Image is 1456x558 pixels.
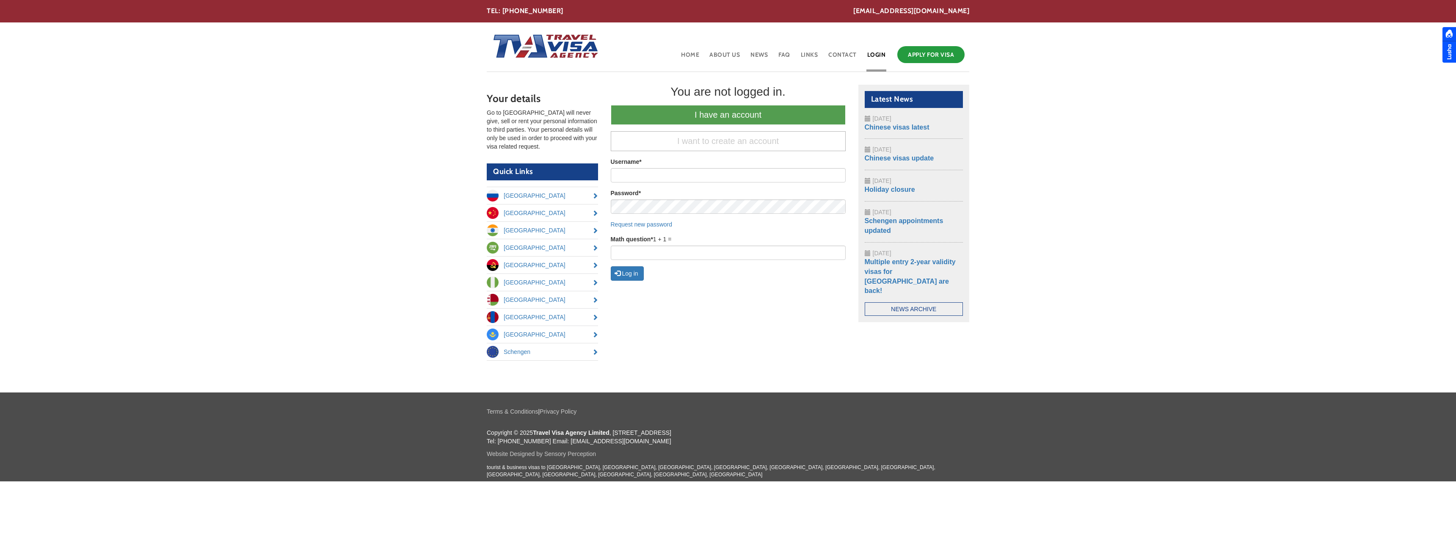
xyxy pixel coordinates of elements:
[487,450,596,457] a: Website Designed by Sensory Perception
[487,257,598,273] a: [GEOGRAPHIC_DATA]
[487,291,598,308] a: [GEOGRAPHIC_DATA]
[865,124,929,131] a: Chinese visas latest
[865,258,956,295] a: Multiple entry 2-year validity visas for [GEOGRAPHIC_DATA] are back!
[611,157,642,166] label: Username
[611,105,846,125] a: I have an account
[487,108,598,151] p: Go to [GEOGRAPHIC_DATA] will never give, sell or rent your personal information to third parties....
[487,204,598,221] a: [GEOGRAPHIC_DATA]
[800,44,819,72] a: Links
[487,343,598,360] a: Schengen
[611,85,846,99] div: You are not logged in.
[487,6,969,16] div: TEL: [PHONE_NUMBER]
[611,235,846,260] div: 1 + 1 =
[865,91,963,108] h2: Latest News
[611,189,641,197] label: Password
[487,326,598,343] a: [GEOGRAPHIC_DATA]
[487,464,969,478] p: tourist & business visas to [GEOGRAPHIC_DATA], [GEOGRAPHIC_DATA], [GEOGRAPHIC_DATA], [GEOGRAPHIC_...
[778,44,791,72] a: FAQ
[540,408,576,415] a: Privacy Policy
[709,44,741,72] a: About Us
[639,158,641,165] span: This field is required.
[651,236,653,243] span: This field is required.
[487,26,599,68] img: Home
[487,93,598,104] h3: Your details
[487,187,598,204] a: [GEOGRAPHIC_DATA]
[873,209,891,215] span: [DATE]
[611,266,644,281] button: Log in
[853,6,969,16] a: [EMAIL_ADDRESS][DOMAIN_NAME]
[873,250,891,257] span: [DATE]
[611,221,673,228] a: Request new password
[611,235,653,243] label: Math question
[873,177,891,184] span: [DATE]
[827,44,858,72] a: Contact
[487,428,969,445] p: Copyright © 2025 , [STREET_ADDRESS] Tel: [PHONE_NUMBER] Email: [EMAIL_ADDRESS][DOMAIN_NAME]
[680,44,700,72] a: Home
[611,131,846,151] a: I want to create an account
[897,46,965,63] a: Apply for Visa
[865,155,934,162] a: Chinese visas update
[866,44,887,72] a: Login
[639,190,641,196] span: This field is required.
[487,222,598,239] a: [GEOGRAPHIC_DATA]
[865,186,915,193] a: Holiday closure
[865,217,943,234] a: Schengen appointments updated
[873,115,891,122] span: [DATE]
[487,239,598,256] a: [GEOGRAPHIC_DATA]
[865,302,963,316] a: News Archive
[487,309,598,326] a: [GEOGRAPHIC_DATA]
[487,407,969,416] p: |
[750,44,769,72] a: News
[487,408,538,415] a: Terms & Conditions
[487,274,598,291] a: [GEOGRAPHIC_DATA]
[873,146,891,153] span: [DATE]
[533,429,609,436] strong: Travel Visa Agency Limited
